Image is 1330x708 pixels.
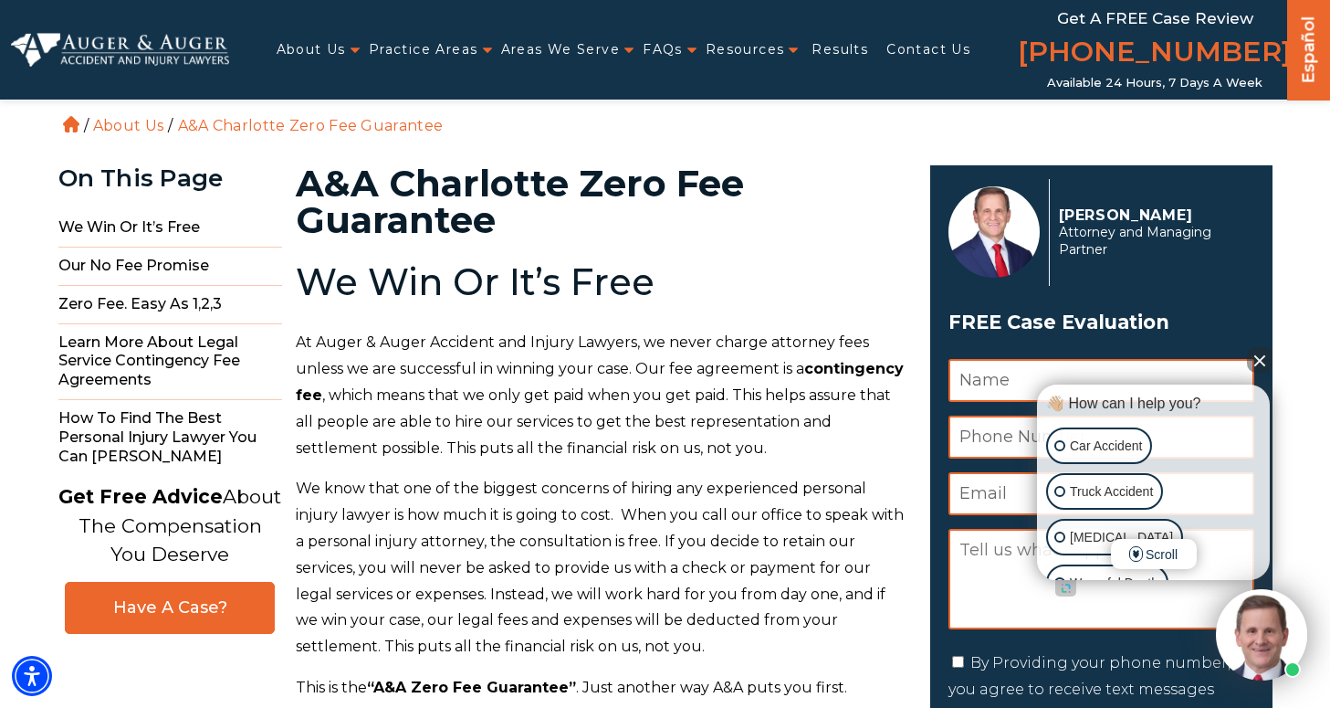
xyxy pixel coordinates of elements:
[296,262,908,302] h2: We Win Or It’s Free
[296,165,908,238] h1: A&A Charlotte Zero Fee Guarantee
[296,675,908,702] p: This is the . Just another way A&A puts you first.
[58,209,282,248] span: We Win Or It’s Free
[948,416,1254,459] input: Phone Number
[12,656,52,696] div: Accessibility Menu
[1042,394,1265,414] div: 👋🏼 How can I help you?
[1111,539,1197,569] span: Scroll
[948,305,1254,340] h3: FREE Case Evaluation
[296,476,908,660] p: We know that one of the biggest concerns of hiring any experienced personal injury lawyer is how ...
[369,31,478,69] a: Practice Areas
[1057,9,1253,27] span: Get a FREE Case Review
[84,597,256,618] span: Have A Case?
[58,286,282,324] span: Zero Fee. Easy as 1,2,3
[501,31,621,69] a: Areas We Serve
[58,485,223,508] strong: Get Free Advice
[1070,572,1158,595] p: Wrongful Death
[173,117,448,134] li: A&A Charlotte Zero Fee Guarantee
[1216,589,1307,681] img: Intaker widget Avatar
[1059,206,1244,224] p: [PERSON_NAME]
[948,186,1040,278] img: Herbert Auger
[65,582,275,634] a: Have A Case?
[1070,526,1173,549] p: [MEDICAL_DATA]
[886,31,970,69] a: Contact Us
[1070,435,1142,458] p: Car Accident
[1070,481,1153,503] p: Truck Accident
[58,248,282,286] span: Our No Fee Promise
[1059,224,1244,259] span: Attorney and Managing Partner
[948,472,1254,515] input: Email
[948,359,1254,402] input: Name
[296,330,908,461] p: At Auger & Auger Accident and Injury Lawyers, we never charge attorney fees unless we are success...
[1018,32,1292,76] a: [PHONE_NUMBER]
[812,31,868,69] a: Results
[296,360,904,404] strong: contingency fee
[1055,580,1076,597] a: Open intaker chat
[58,324,282,400] span: Learn More about Legal Service Contingency Fee Agreements
[63,116,79,132] a: Home
[706,31,785,69] a: Resources
[93,117,163,134] a: About Us
[643,31,683,69] a: FAQs
[58,482,281,569] p: About The Compensation You Deserve
[1247,347,1272,373] button: Close Intaker Chat Widget
[58,165,282,192] div: On This Page
[277,31,346,69] a: About Us
[58,400,282,475] span: How to Find the Best Personal Injury Lawyer You Can [PERSON_NAME]
[1047,76,1262,90] span: Available 24 Hours, 7 Days a Week
[367,679,576,696] strong: “A&A Zero Fee Guarantee”
[11,33,229,67] img: Auger & Auger Accident and Injury Lawyers Logo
